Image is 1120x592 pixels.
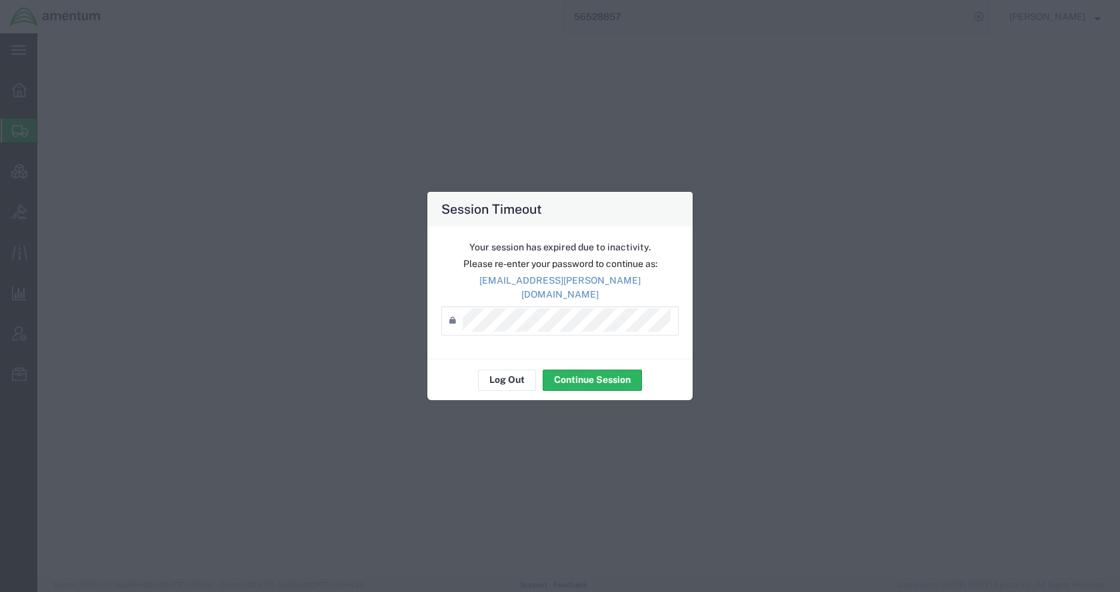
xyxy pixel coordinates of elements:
button: Log Out [478,370,536,391]
h4: Session Timeout [441,199,542,218]
button: Continue Session [543,370,642,391]
p: Your session has expired due to inactivity. [441,240,679,254]
p: [EMAIL_ADDRESS][PERSON_NAME][DOMAIN_NAME] [441,274,679,302]
p: Please re-enter your password to continue as: [441,257,679,271]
